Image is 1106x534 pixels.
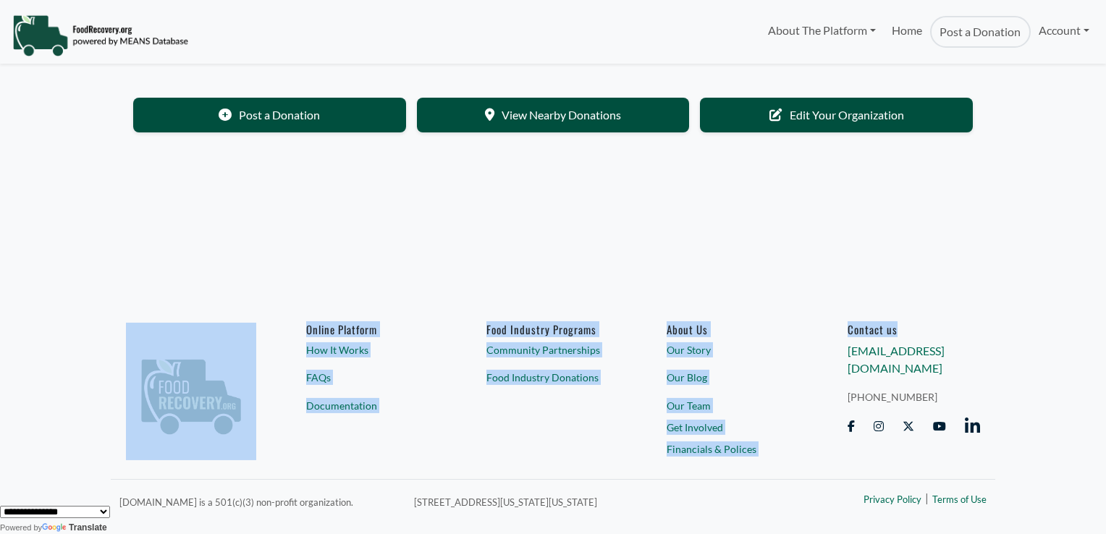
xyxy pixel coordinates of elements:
[932,493,987,507] a: Terms of Use
[306,342,439,357] a: How It Works
[414,493,765,510] p: [STREET_ADDRESS][US_STATE][US_STATE]
[486,370,620,385] a: Food Industry Donations
[667,323,800,336] a: About Us
[306,323,439,336] h6: Online Platform
[667,342,800,357] a: Our Story
[12,14,188,57] img: NavigationLogo_FoodRecovery-91c16205cd0af1ed486a0f1a7774a6544ea792ac00100771e7dd3ec7c0e58e41.png
[884,16,930,48] a: Home
[700,98,973,132] a: Edit Your Organization
[925,489,929,507] span: |
[667,420,800,435] a: Get Involved
[930,16,1030,48] a: Post a Donation
[848,389,981,404] a: [PHONE_NUMBER]
[133,98,406,132] a: Post a Donation
[306,370,439,385] a: FAQs
[848,344,945,375] a: [EMAIL_ADDRESS][DOMAIN_NAME]
[759,16,883,45] a: About The Platform
[306,398,439,413] a: Documentation
[667,398,800,413] a: Our Team
[667,370,800,385] a: Our Blog
[848,323,981,336] h6: Contact us
[1031,16,1097,45] a: Account
[42,523,69,533] img: Google Translate
[126,323,256,460] img: food_recovery_green_logo-76242d7a27de7ed26b67be613a865d9c9037ba317089b267e0515145e5e51427.png
[486,342,620,357] a: Community Partnerships
[667,441,800,456] a: Financials & Polices
[864,493,921,507] a: Privacy Policy
[119,493,397,510] p: [DOMAIN_NAME] is a 501(c)(3) non-profit organization.
[417,98,690,132] a: View Nearby Donations
[42,522,107,533] a: Translate
[486,323,620,336] h6: Food Industry Programs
